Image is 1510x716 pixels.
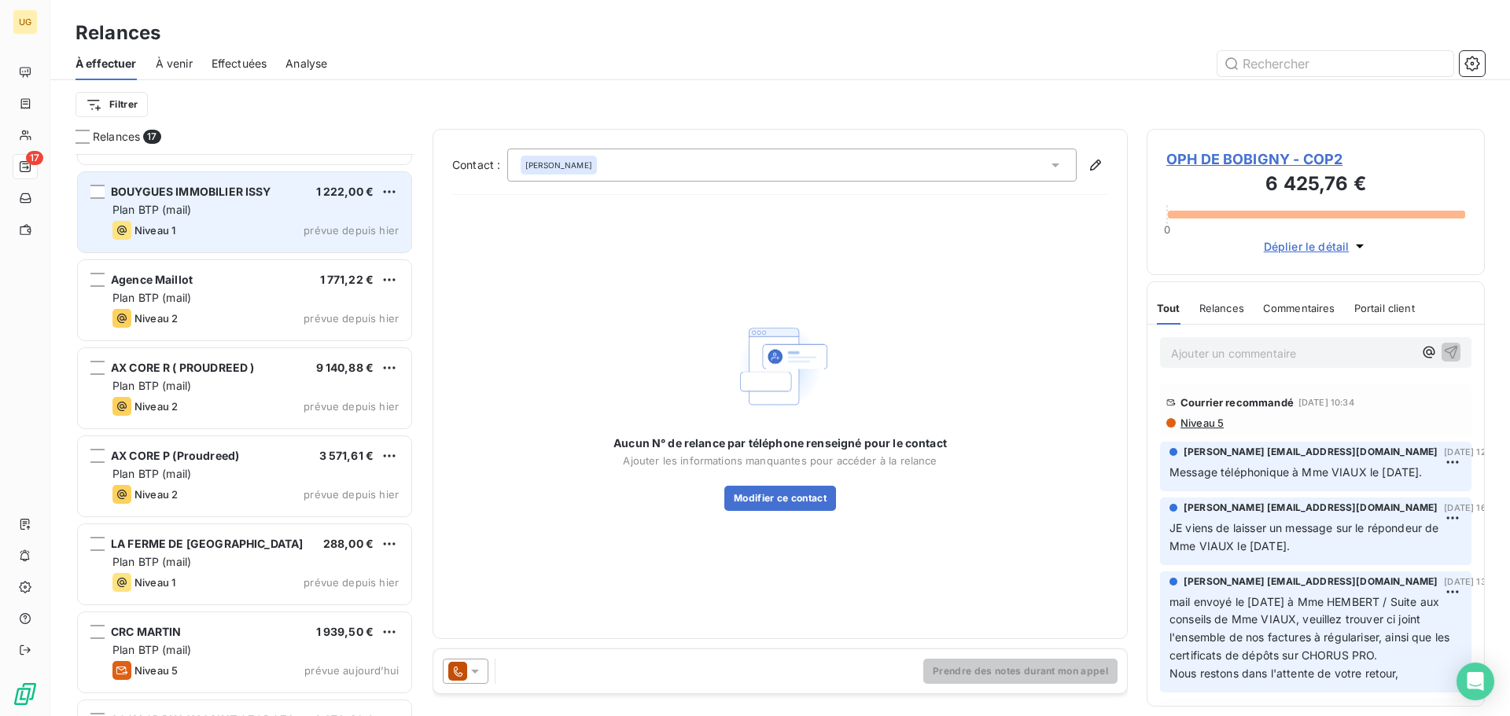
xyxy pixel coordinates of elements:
span: Nous restons dans l'attente de votre retour, [1169,666,1399,680]
span: Niveau 2 [134,312,178,325]
span: AX CORE R ( PROUDREED ) [111,361,254,374]
span: Niveau 1 [134,576,175,589]
span: Relances [1199,302,1244,314]
span: mail envoyé le [DATE] à Mme HEMBERT / Suite aux conseils de Mme VIAUX, veuillez trouver ci joint ... [1169,595,1453,663]
span: Niveau 5 [134,664,178,677]
span: 3 571,61 € [319,449,374,462]
span: 17 [26,151,43,165]
h3: 6 425,76 € [1166,170,1465,201]
div: grid [75,154,414,716]
span: prévue depuis hier [304,312,399,325]
span: Plan BTP (mail) [112,379,191,392]
span: prévue depuis hier [304,224,399,237]
label: Contact : [452,157,507,173]
img: Empty state [730,316,830,417]
span: 288,00 € [323,537,374,550]
span: Niveau 2 [134,488,178,501]
span: Commentaires [1263,302,1335,314]
span: Niveau 2 [134,400,178,413]
button: Déplier le détail [1259,237,1373,255]
span: CRC MARTIN [111,625,182,638]
h3: Relances [75,19,160,47]
span: [PERSON_NAME] [EMAIL_ADDRESS][DOMAIN_NAME] [1184,445,1438,459]
span: Tout [1157,302,1180,314]
button: Filtrer [75,92,148,117]
span: OPH DE BOBIGNY - COP2 [1166,149,1465,170]
span: Aucun N° de relance par téléphone renseigné pour le contact [613,435,947,451]
span: Niveau 5 [1179,417,1224,429]
span: Agence Maillot [111,273,193,286]
div: UG [13,9,38,35]
span: [DATE] 10:34 [1298,398,1354,407]
span: Effectuées [212,56,267,72]
span: 0 [1164,223,1170,236]
span: Analyse [285,56,327,72]
span: Plan BTP (mail) [112,203,191,216]
span: prévue depuis hier [304,400,399,413]
span: [PERSON_NAME] [525,160,592,171]
span: À venir [156,56,193,72]
span: JE viens de laisser un message sur le répondeur de Mme VIAUX le [DATE]. [1169,521,1442,553]
button: Prendre des notes durant mon appel [923,659,1118,684]
span: 9 140,88 € [316,361,374,374]
span: LA FERME DE [GEOGRAPHIC_DATA] [111,537,303,550]
span: AX CORE P (Proudreed) [111,449,239,462]
span: 1 771,22 € [320,273,374,286]
span: À effectuer [75,56,137,72]
div: Open Intercom Messenger [1457,663,1494,700]
span: Plan BTP (mail) [112,291,191,304]
span: BOUYGUES IMMOBILIER ISSY [111,185,271,198]
span: 1 222,00 € [316,185,374,198]
span: Déplier le détail [1264,238,1350,255]
span: Plan BTP (mail) [112,467,191,480]
span: [DATE] 12:52 [1444,447,1500,457]
span: [PERSON_NAME] [EMAIL_ADDRESS][DOMAIN_NAME] [1184,501,1438,515]
span: Relances [93,129,140,145]
span: Plan BTP (mail) [112,643,191,656]
span: Ajouter les informations manquantes pour accéder à la relance [623,454,937,467]
span: 1 939,50 € [316,625,374,638]
span: prévue depuis hier [304,488,399,501]
input: Rechercher [1217,51,1453,76]
span: Niveau 1 [134,224,175,237]
span: prévue aujourd’hui [304,664,399,677]
span: Plan BTP (mail) [112,555,191,568]
span: 17 [143,130,160,144]
span: [DATE] 16:24 [1444,503,1500,512]
span: Message téléphonique à Mme VIAUX le [DATE]. [1169,465,1422,479]
span: [PERSON_NAME] [EMAIL_ADDRESS][DOMAIN_NAME] [1184,575,1438,589]
span: Courrier recommandé [1180,396,1294,409]
span: prévue depuis hier [304,576,399,589]
span: Portail client [1354,302,1415,314]
span: [DATE] 13:21 [1444,577,1498,586]
img: Logo LeanPay [13,681,38,707]
button: Modifier ce contact [724,486,836,511]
